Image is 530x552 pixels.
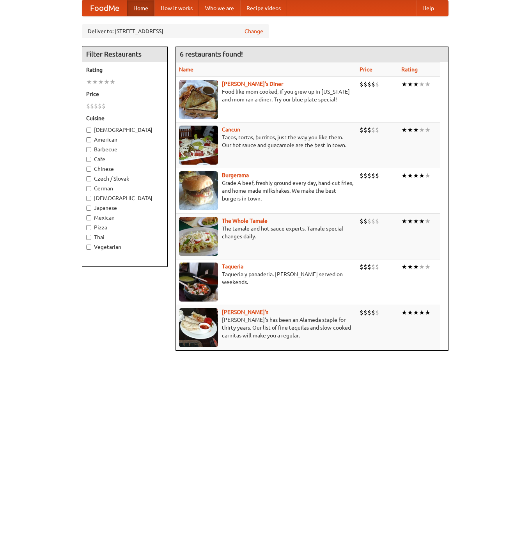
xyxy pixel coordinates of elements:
[82,24,269,38] div: Deliver to: [STREET_ADDRESS]
[371,263,375,271] li: $
[86,214,163,222] label: Mexican
[92,78,98,86] li: ★
[179,171,218,210] img: burgerama.jpg
[363,217,367,225] li: $
[401,66,418,73] a: Rating
[425,171,431,180] li: ★
[86,225,91,230] input: Pizza
[102,102,106,110] li: $
[86,102,90,110] li: $
[179,270,353,286] p: Taqueria y panaderia. [PERSON_NAME] served on weekends.
[222,81,283,87] a: [PERSON_NAME]'s Diner
[367,217,371,225] li: $
[86,146,163,153] label: Barbecue
[367,171,371,180] li: $
[413,217,419,225] li: ★
[222,218,268,224] a: The Whole Tamale
[407,171,413,180] li: ★
[363,263,367,271] li: $
[82,0,127,16] a: FoodMe
[367,80,371,89] li: $
[86,157,91,162] input: Cafe
[363,171,367,180] li: $
[86,186,91,191] input: German
[401,171,407,180] li: ★
[363,308,367,317] li: $
[413,263,419,271] li: ★
[360,126,363,134] li: $
[179,133,353,149] p: Tacos, tortas, burritos, just the way you like them. Our hot sauce and guacamole are the best in ...
[367,308,371,317] li: $
[86,196,91,201] input: [DEMOGRAPHIC_DATA]
[199,0,240,16] a: Who we are
[222,126,240,133] a: Cancun
[86,90,163,98] h5: Price
[179,80,218,119] img: sallys.jpg
[180,50,243,58] ng-pluralize: 6 restaurants found!
[360,217,363,225] li: $
[360,263,363,271] li: $
[86,185,163,192] label: German
[86,165,163,173] label: Chinese
[407,308,413,317] li: ★
[222,309,268,315] a: [PERSON_NAME]'s
[375,80,379,89] li: $
[86,78,92,86] li: ★
[360,171,363,180] li: $
[86,235,91,240] input: Thai
[419,263,425,271] li: ★
[86,114,163,122] h5: Cuisine
[179,126,218,165] img: cancun.jpg
[363,80,367,89] li: $
[413,80,419,89] li: ★
[86,126,163,134] label: [DEMOGRAPHIC_DATA]
[179,308,218,347] img: pedros.jpg
[179,179,353,202] p: Grade A beef, freshly ground every day, hand-cut fries, and home-made milkshakes. We make the bes...
[407,263,413,271] li: ★
[419,80,425,89] li: ★
[94,102,98,110] li: $
[86,224,163,231] label: Pizza
[110,78,115,86] li: ★
[222,263,243,270] b: Taqueria
[425,80,431,89] li: ★
[407,217,413,225] li: ★
[371,308,375,317] li: $
[425,308,431,317] li: ★
[413,126,419,134] li: ★
[371,126,375,134] li: $
[245,27,263,35] a: Change
[360,80,363,89] li: $
[371,171,375,180] li: $
[222,172,249,178] b: Burgerama
[407,80,413,89] li: ★
[371,80,375,89] li: $
[86,128,91,133] input: [DEMOGRAPHIC_DATA]
[371,217,375,225] li: $
[179,225,353,240] p: The tamale and hot sauce experts. Tamale special changes daily.
[179,217,218,256] img: wholetamale.jpg
[419,217,425,225] li: ★
[375,263,379,271] li: $
[360,308,363,317] li: $
[179,263,218,302] img: taqueria.jpg
[367,263,371,271] li: $
[179,88,353,103] p: Food like mom cooked, if you grew up in [US_STATE] and mom ran a diner. Try our blue plate special!
[86,204,163,212] label: Japanese
[419,126,425,134] li: ★
[419,308,425,317] li: ★
[401,126,407,134] li: ★
[375,171,379,180] li: $
[413,308,419,317] li: ★
[98,78,104,86] li: ★
[401,217,407,225] li: ★
[375,308,379,317] li: $
[401,80,407,89] li: ★
[154,0,199,16] a: How it works
[413,171,419,180] li: ★
[127,0,154,16] a: Home
[179,66,193,73] a: Name
[90,102,94,110] li: $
